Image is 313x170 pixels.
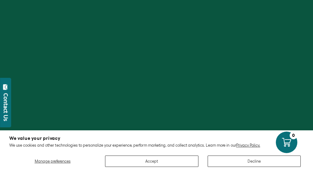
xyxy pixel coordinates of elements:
button: Accept [105,156,198,167]
button: Decline [208,156,301,167]
div: 0 [290,132,297,139]
h2: We value your privacy [9,136,304,140]
a: Privacy Policy. [236,143,260,148]
div: Contact Us [3,93,9,121]
span: Manage preferences [35,159,71,164]
button: Manage preferences [9,156,96,167]
p: We use cookies and other technologies to personalize your experience, perform marketing, and coll... [9,143,304,148]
